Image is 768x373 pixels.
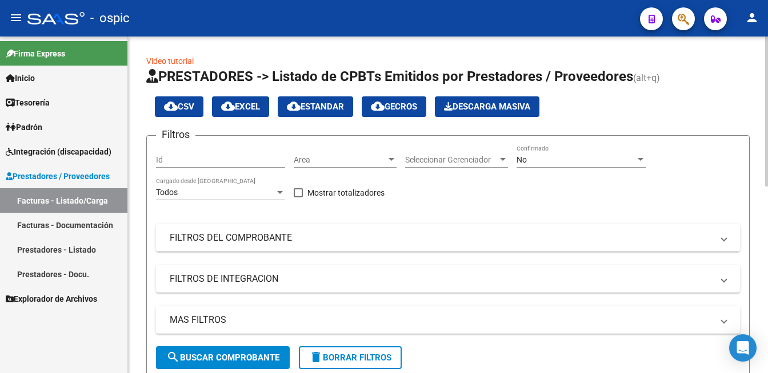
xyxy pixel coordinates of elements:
span: No [517,155,527,164]
mat-expansion-panel-header: FILTROS DE INTEGRACION [156,265,740,293]
span: Prestadores / Proveedores [6,170,110,183]
span: Gecros [371,102,417,112]
span: Area [294,155,386,165]
span: PRESTADORES -> Listado de CPBTs Emitidos por Prestadores / Proveedores [146,68,633,84]
span: Padrón [6,121,42,133]
mat-icon: cloud_download [164,99,178,113]
mat-expansion-panel-header: MAS FILTROS [156,306,740,334]
span: - ospic [90,6,130,31]
span: EXCEL [221,102,260,112]
mat-icon: person [745,11,759,25]
span: Borrar Filtros [309,352,391,363]
span: Explorador de Archivos [6,293,97,305]
span: Buscar Comprobante [166,352,279,363]
mat-icon: cloud_download [221,99,235,113]
mat-panel-title: MAS FILTROS [170,314,713,326]
button: Estandar [278,96,353,117]
mat-icon: cloud_download [371,99,385,113]
mat-icon: search [166,350,180,364]
button: Borrar Filtros [299,346,402,369]
button: EXCEL [212,96,269,117]
span: Tesorería [6,96,50,109]
button: Gecros [362,96,426,117]
span: Mostrar totalizadores [307,186,385,200]
mat-icon: cloud_download [287,99,301,113]
span: Integración (discapacidad) [6,145,111,158]
h3: Filtros [156,127,195,143]
button: CSV [155,96,203,117]
span: CSV [164,102,194,112]
span: Firma Express [6,47,65,60]
app-download-masive: Descarga masiva de comprobantes (adjuntos) [435,96,539,117]
mat-panel-title: FILTROS DE INTEGRACION [170,273,713,285]
span: Todos [156,188,178,197]
span: Descarga Masiva [444,102,530,112]
mat-expansion-panel-header: FILTROS DEL COMPROBANTE [156,224,740,252]
mat-icon: delete [309,350,323,364]
button: Descarga Masiva [435,96,539,117]
span: (alt+q) [633,72,660,83]
span: Inicio [6,72,35,84]
a: Video tutorial [146,56,194,66]
span: Seleccionar Gerenciador [405,155,498,165]
mat-panel-title: FILTROS DEL COMPROBANTE [170,232,713,244]
mat-icon: menu [9,11,23,25]
span: Estandar [287,102,344,112]
button: Buscar Comprobante [156,346,290,369]
div: Open Intercom Messenger [729,334,757,362]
